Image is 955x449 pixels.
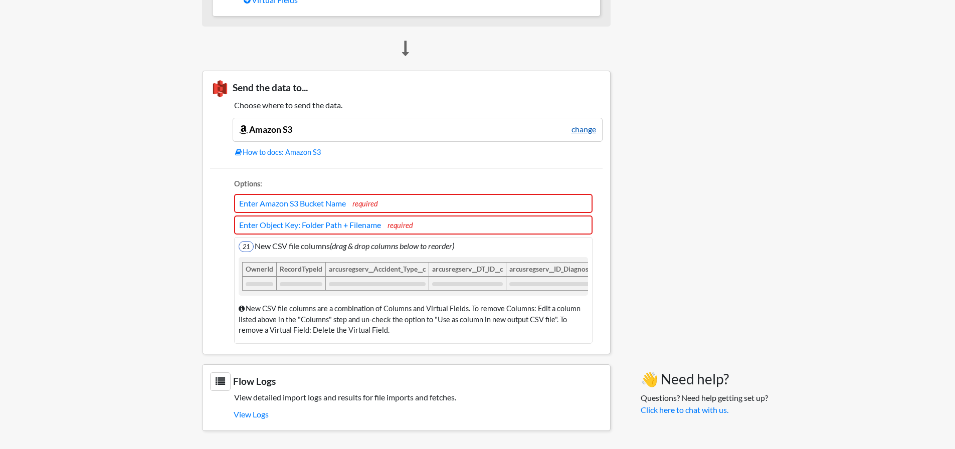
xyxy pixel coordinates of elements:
h3: Send the data to... [210,79,603,99]
a: How to docs: Amazon S3 [235,147,603,158]
a: Click here to chat with us. [641,405,728,414]
div: OwnerId [242,262,277,276]
span: 21 [239,241,254,252]
a: change [571,123,596,135]
h3: Flow Logs [210,372,603,391]
li: New CSV file columns [234,237,593,344]
img: Amazon S3 [210,79,230,99]
a: View Logs [234,406,603,423]
h5: Choose where to send the data. [210,100,603,110]
div: RecordTypeId [276,262,326,276]
p: Questions? Need help getting set up? [641,392,768,416]
span: required [352,199,378,208]
a: Amazon S3 [239,124,292,135]
iframe: Drift Widget Chat Controller [905,399,943,437]
li: Options: [234,178,593,192]
a: Enter Object Key: Folder Path + Filename [239,220,381,230]
h5: View detailed import logs and results for file imports and fetches. [210,392,603,402]
div: arcusregserv__DT_ID__c [429,262,506,276]
h3: 👋 Need help? [641,371,768,388]
div: arcusregserv__ID_Diagnosis__c [506,262,605,276]
div: New CSV file columns are a combination of Columns and Virtual Fields. To remove Columns: Edit a c... [239,298,588,341]
span: required [388,221,413,230]
a: Enter Amazon S3 Bucket Name [239,198,346,208]
div: arcusregserv__Accident_Type__c [325,262,429,276]
i: (drag & drop columns below to reorder) [330,241,454,251]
